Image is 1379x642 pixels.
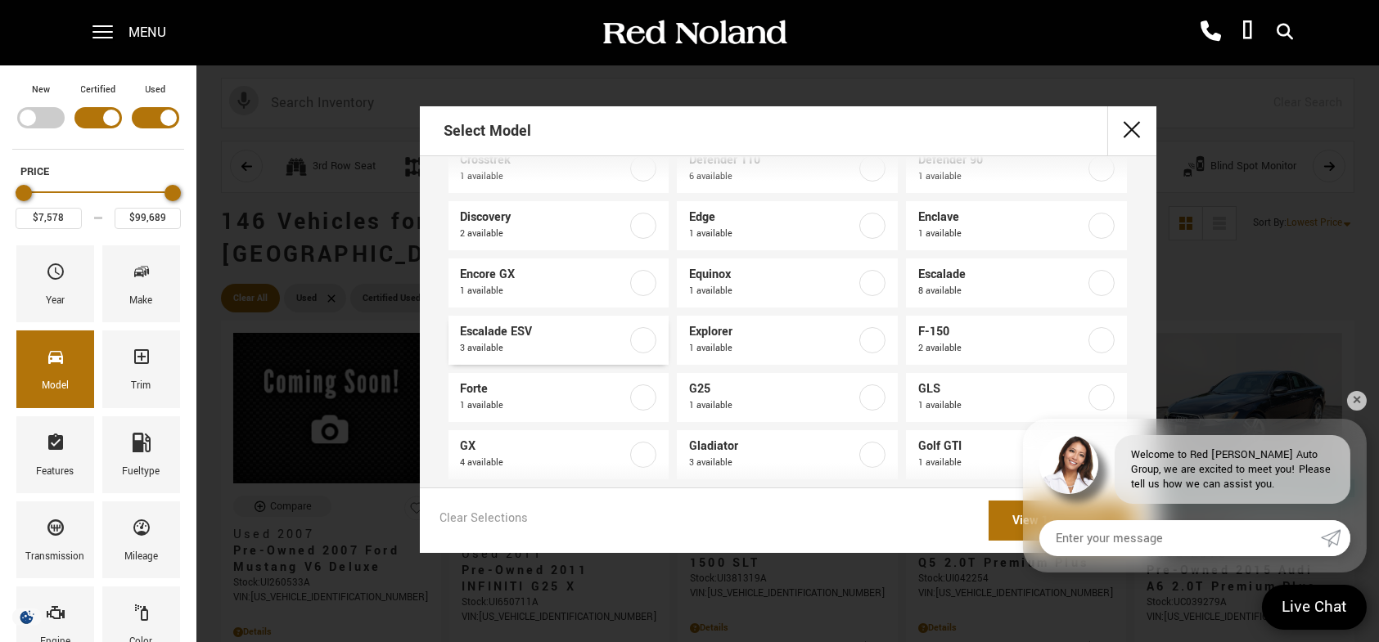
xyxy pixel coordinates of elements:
div: Price [16,179,181,229]
input: Minimum [16,208,82,229]
a: F-1502 available [906,316,1127,365]
span: Make [132,258,151,292]
span: Features [46,429,65,463]
span: Escalade [918,267,1085,283]
span: Edge [689,209,856,226]
span: Golf GTI [918,438,1085,455]
span: 3 available [461,340,628,357]
span: 1 available [918,168,1085,185]
img: Agent profile photo [1039,435,1098,494]
div: MileageMileage [102,501,180,578]
span: 6 available [689,168,856,185]
div: Filter by Vehicle Type [12,82,184,149]
span: 1 available [689,226,856,242]
div: MakeMake [102,245,180,322]
div: Mileage [124,548,158,566]
span: Discovery [461,209,628,226]
a: Escalade ESV3 available [448,316,669,365]
div: Trim [132,377,151,395]
div: FeaturesFeatures [16,416,94,493]
span: 1 available [461,397,628,414]
span: Color [132,599,151,633]
div: Model [42,377,69,395]
span: Mileage [132,514,151,548]
span: Model [46,343,65,377]
span: 2 available [918,340,1085,357]
span: 1 available [918,455,1085,471]
a: G251 available [677,373,898,422]
span: 1 available [918,397,1085,414]
a: Edge1 available [677,201,898,250]
span: GLS [918,381,1085,397]
input: Maximum [115,208,181,229]
div: FueltypeFueltype [102,416,180,493]
h5: Price [20,164,176,179]
div: Features [37,463,74,481]
a: Crosstrek1 available [448,144,669,193]
span: 1 available [689,397,856,414]
a: Golf GTI1 available [906,430,1127,479]
h2: Select Model [444,108,532,154]
span: F-150 [918,324,1085,340]
a: Live Chat [1262,585,1367,630]
button: close [1107,106,1156,155]
span: Crosstrek [461,152,628,168]
span: Fueltype [132,429,151,463]
input: Enter your message [1039,520,1321,556]
div: TrimTrim [102,330,180,407]
span: 1 available [689,340,856,357]
a: Encore GX1 available [448,258,669,308]
span: 1 available [461,168,628,185]
span: 2 available [461,226,628,242]
span: Live Chat [1273,596,1355,618]
span: Explorer [689,324,856,340]
span: Engine [46,599,65,633]
a: Escalade8 available [906,258,1127,308]
span: Year [46,258,65,292]
label: New [32,82,50,98]
div: Transmission [26,548,85,566]
div: YearYear [16,245,94,322]
label: Certified [81,82,116,98]
div: Fueltype [123,463,160,481]
span: Forte [461,381,628,397]
div: Minimum Price [16,185,32,201]
a: View 146 Matches [989,501,1136,541]
a: Equinox1 available [677,258,898,308]
a: Grand Cherokee L1 available [677,487,898,536]
a: Defender 1106 available [677,144,898,193]
span: Encore GX [461,267,628,283]
div: TransmissionTransmission [16,501,94,578]
span: G25 [689,381,856,397]
span: 4 available [461,455,628,471]
a: Submit [1321,520,1350,556]
span: Trim [132,343,151,377]
a: Forte1 available [448,373,669,422]
span: Defender 110 [689,152,856,168]
div: ModelModel [16,330,94,407]
a: Defender 901 available [906,144,1127,193]
div: Year [46,292,65,310]
span: 3 available [689,455,856,471]
span: Defender 90 [918,152,1085,168]
span: 1 available [918,226,1085,242]
a: Grenadier18 available [906,487,1127,536]
img: Opt-Out Icon [8,608,46,626]
a: Grand Cherokee2 available [448,487,669,536]
a: Enclave1 available [906,201,1127,250]
div: Maximum Price [164,185,181,201]
span: 1 available [689,283,856,299]
span: Enclave [918,209,1085,226]
span: 8 available [918,283,1085,299]
a: GX4 available [448,430,669,479]
a: Explorer1 available [677,316,898,365]
a: Gladiator3 available [677,430,898,479]
span: Gladiator [689,438,856,455]
span: GX [461,438,628,455]
a: Clear Selections [440,510,529,530]
div: Welcome to Red [PERSON_NAME] Auto Group, we are excited to meet you! Please tell us how we can as... [1115,435,1350,504]
section: Click to Open Cookie Consent Modal [8,608,46,626]
div: Make [130,292,153,310]
label: Used [146,82,166,98]
a: Discovery2 available [448,201,669,250]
